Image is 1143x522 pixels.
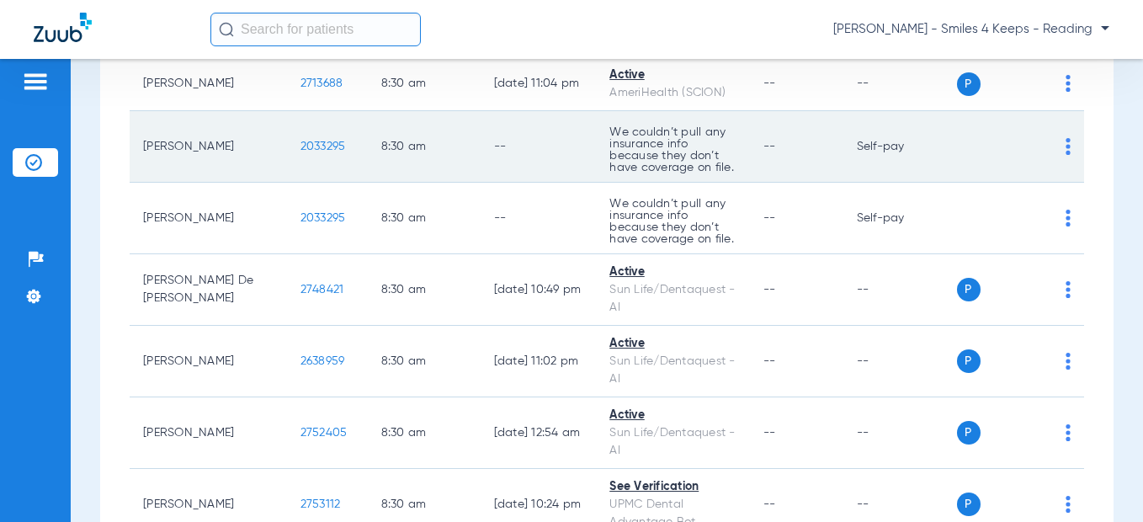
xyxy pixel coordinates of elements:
[130,397,287,469] td: [PERSON_NAME]
[300,427,348,439] span: 2752405
[1066,353,1071,370] img: group-dot-blue.svg
[843,397,957,469] td: --
[300,498,341,510] span: 2753112
[219,22,234,37] img: Search Icon
[300,284,344,296] span: 2748421
[843,254,957,326] td: --
[368,111,481,183] td: 8:30 AM
[957,493,981,516] span: P
[609,353,736,388] div: Sun Life/Dentaquest - AI
[609,198,736,245] p: We couldn’t pull any insurance info because they don’t have coverage on file.
[609,84,736,102] div: AmeriHealth (SCION)
[34,13,92,42] img: Zuub Logo
[1066,138,1071,155] img: group-dot-blue.svg
[481,183,597,254] td: --
[957,278,981,301] span: P
[210,13,421,46] input: Search for patients
[763,141,776,152] span: --
[1066,281,1071,298] img: group-dot-blue.svg
[1066,424,1071,441] img: group-dot-blue.svg
[130,57,287,111] td: [PERSON_NAME]
[300,141,346,152] span: 2033295
[763,284,776,296] span: --
[130,326,287,397] td: [PERSON_NAME]
[957,349,981,373] span: P
[843,111,957,183] td: Self-pay
[368,57,481,111] td: 8:30 AM
[609,126,736,173] p: We couldn’t pull any insurance info because they don’t have coverage on file.
[763,498,776,510] span: --
[481,326,597,397] td: [DATE] 11:02 PM
[130,254,287,326] td: [PERSON_NAME] De [PERSON_NAME]
[300,77,343,89] span: 2713688
[368,326,481,397] td: 8:30 AM
[763,212,776,224] span: --
[609,281,736,317] div: Sun Life/Dentaquest - AI
[763,77,776,89] span: --
[1066,75,1071,92] img: group-dot-blue.svg
[763,427,776,439] span: --
[1059,441,1143,522] iframe: Chat Widget
[481,111,597,183] td: --
[957,72,981,96] span: P
[130,111,287,183] td: [PERSON_NAME]
[22,72,49,92] img: hamburger-icon
[957,421,981,445] span: P
[833,21,1109,38] span: [PERSON_NAME] - Smiles 4 Keeps - Reading
[609,335,736,353] div: Active
[481,254,597,326] td: [DATE] 10:49 PM
[368,254,481,326] td: 8:30 AM
[300,212,346,224] span: 2033295
[843,183,957,254] td: Self-pay
[843,57,957,111] td: --
[368,397,481,469] td: 8:30 AM
[609,424,736,460] div: Sun Life/Dentaquest - AI
[609,407,736,424] div: Active
[843,326,957,397] td: --
[763,355,776,367] span: --
[130,183,287,254] td: [PERSON_NAME]
[609,67,736,84] div: Active
[481,57,597,111] td: [DATE] 11:04 PM
[609,264,736,281] div: Active
[1066,210,1071,226] img: group-dot-blue.svg
[300,355,345,367] span: 2638959
[609,478,736,496] div: See Verification
[481,397,597,469] td: [DATE] 12:54 AM
[368,183,481,254] td: 8:30 AM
